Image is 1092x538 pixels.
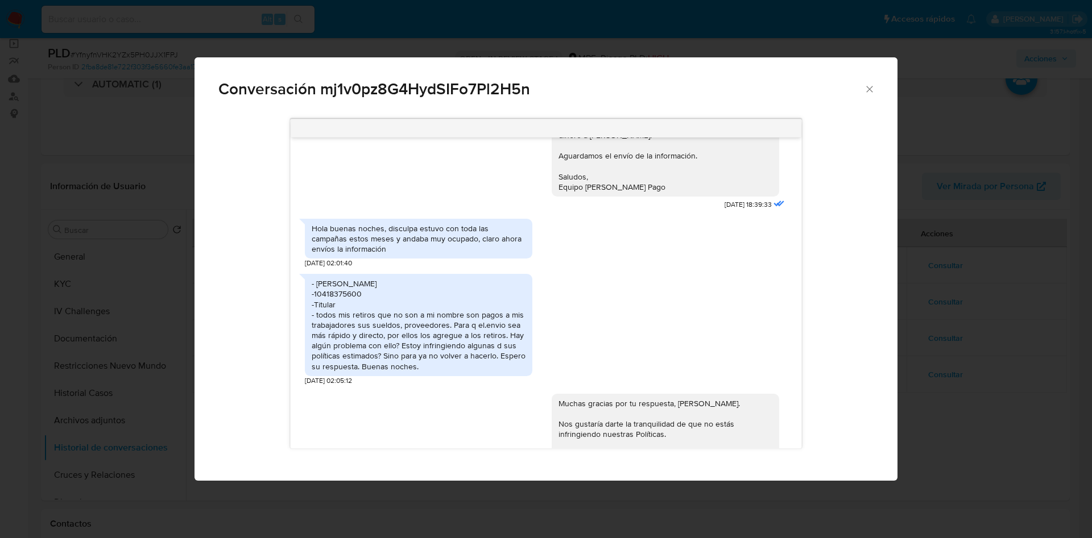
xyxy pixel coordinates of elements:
span: [DATE] 18:39:33 [725,200,772,210]
span: [DATE] 02:05:12 [305,376,352,386]
div: Hola buenas noches, disculpa estuvo con toda las campañas estos meses y andaba muy ocupado, claro... [312,223,526,255]
span: Conversación mj1v0pz8G4HydSIFo7Pl2H5n [218,81,864,97]
div: - [PERSON_NAME] -10418375600 -Titular - todos mis retiros que no son a mi nombre son pagos a mis ... [312,278,526,372]
button: Cerrar [864,84,874,94]
span: [DATE] 02:01:40 [305,258,352,268]
div: Comunicación [195,57,897,481]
